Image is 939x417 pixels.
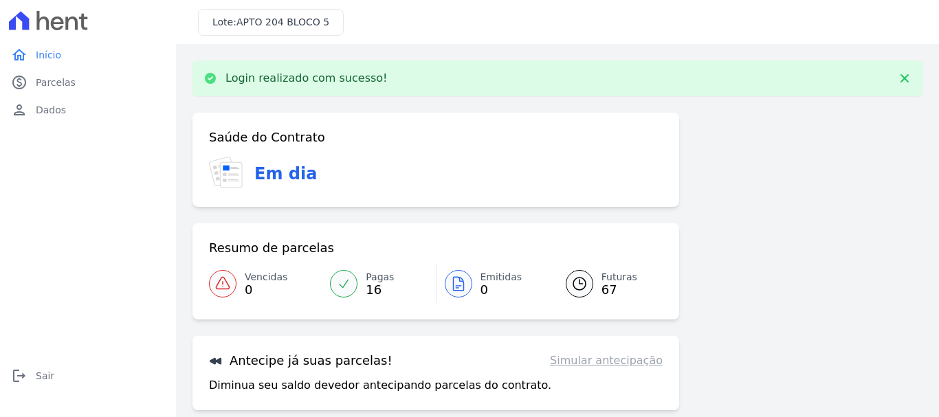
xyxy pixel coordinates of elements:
[209,129,325,146] h3: Saúde do Contrato
[36,48,61,62] span: Início
[11,74,27,91] i: paid
[322,264,435,303] a: Pagas 16
[5,362,170,390] a: logoutSair
[209,240,334,256] h3: Resumo de parcelas
[366,270,394,284] span: Pagas
[5,69,170,96] a: paidParcelas
[209,352,393,369] h3: Antecipe já suas parcelas!
[245,270,287,284] span: Vencidas
[245,284,287,295] span: 0
[480,284,522,295] span: 0
[11,368,27,384] i: logout
[5,96,170,124] a: personDados
[36,103,66,117] span: Dados
[254,161,317,186] h3: Em dia
[209,264,322,303] a: Vencidas 0
[601,270,637,284] span: Futuras
[36,76,76,89] span: Parcelas
[480,270,522,284] span: Emitidas
[550,352,663,369] a: Simular antecipação
[366,284,394,295] span: 16
[236,16,329,27] span: APTO 204 BLOCO 5
[212,15,329,30] h3: Lote:
[11,47,27,63] i: home
[437,264,549,303] a: Emitidas 0
[5,41,170,69] a: homeInício
[36,369,54,383] span: Sair
[209,377,551,394] p: Diminua seu saldo devedor antecipando parcelas do contrato.
[11,102,27,118] i: person
[549,264,663,303] a: Futuras 67
[601,284,637,295] span: 67
[225,71,388,85] p: Login realizado com sucesso!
